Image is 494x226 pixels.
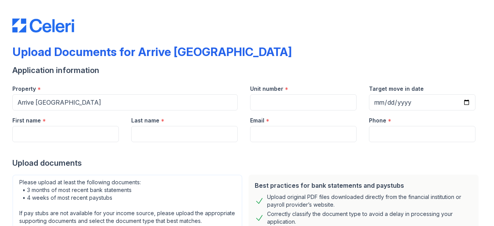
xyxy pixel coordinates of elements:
[12,85,36,93] label: Property
[12,19,74,32] img: CE_Logo_Blue-a8612792a0a2168367f1c8372b55b34899dd931a85d93a1a3d3e32e68fde9ad4.png
[267,210,472,226] div: Correctly classify the document type to avoid a delay in processing your application.
[12,45,292,59] div: Upload Documents for Arrive [GEOGRAPHIC_DATA]
[267,193,472,209] div: Upload original PDF files downloaded directly from the financial institution or payroll provider’...
[12,65,482,76] div: Application information
[131,117,159,124] label: Last name
[12,117,41,124] label: First name
[255,181,472,190] div: Best practices for bank statements and paystubs
[250,117,264,124] label: Email
[369,117,386,124] label: Phone
[250,85,283,93] label: Unit number
[369,85,424,93] label: Target move in date
[12,158,482,168] div: Upload documents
